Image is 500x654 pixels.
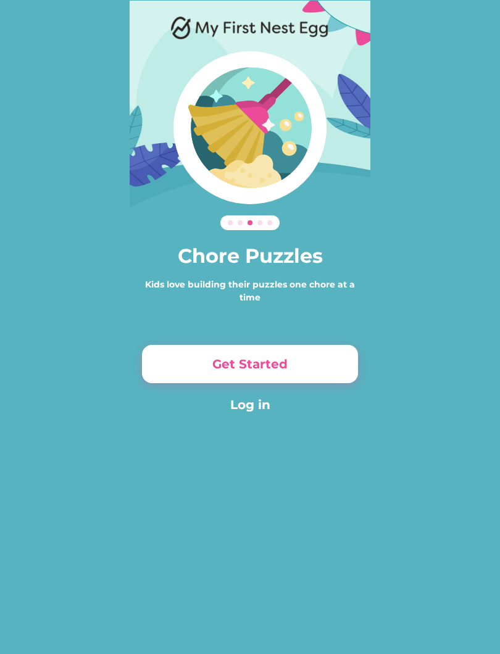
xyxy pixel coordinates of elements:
div: Kids love building their puzzles one chore at a time [142,278,358,304]
h3: Chore Puzzles [142,241,358,271]
img: Logo.png [171,15,329,40]
img: Illustration%202.svg [173,51,327,204]
button: Log in [142,395,358,414]
button: Get Started [142,345,358,383]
